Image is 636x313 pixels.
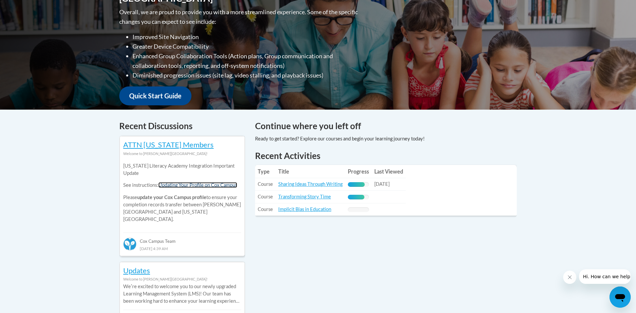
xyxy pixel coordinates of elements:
[374,181,390,187] span: [DATE]
[563,271,576,284] iframe: Close message
[123,150,241,157] div: Welcome to [PERSON_NAME][GEOGRAPHIC_DATA]!
[132,32,359,42] li: Improved Site Navigation
[123,283,241,305] p: Weʹre excited to welcome you to our newly upgraded Learning Management System (LMS)! Our team has...
[123,157,241,228] div: Please to ensure your completion records transfer between [PERSON_NAME][GEOGRAPHIC_DATA] and [US_...
[258,194,273,199] span: Course
[278,181,343,187] a: Sharing Ideas Through Writing
[255,150,517,162] h1: Recent Activities
[258,206,273,212] span: Course
[137,194,206,200] b: update your Cox Campus profile
[123,237,136,251] img: Cox Campus Team
[345,165,372,178] th: Progress
[123,140,214,149] a: ATTN [US_STATE] Members
[609,287,631,308] iframe: Button to launch messaging window
[119,7,359,26] p: Overall, we are proud to provide you with a more streamlined experience. Some of the specific cha...
[123,266,150,275] a: Updates
[258,181,273,187] span: Course
[123,162,241,177] p: [US_STATE] Literacy Academy Integration Important Update
[278,194,331,199] a: Transforming Story Time
[132,51,359,71] li: Enhanced Group Collaboration Tools (Action plans, Group communication and collaboration tools, re...
[119,120,245,132] h4: Recent Discussions
[123,233,241,244] div: Cox Campus Team
[348,182,365,187] div: Progress, %
[132,71,359,80] li: Diminished progression issues (site lag, video stalling, and playback issues)
[348,195,364,199] div: Progress, %
[4,5,54,10] span: Hi. How can we help?
[132,42,359,51] li: Greater Device Compatibility
[278,206,331,212] a: Implicit Bias in Education
[579,269,631,284] iframe: Message from company
[119,86,191,105] a: Quick Start Guide
[158,182,237,188] a: Updating Your Profile on Cox Campus
[123,245,241,252] div: [DATE] 4:39 AM
[255,165,276,178] th: Type
[123,276,241,283] div: Welcome to [PERSON_NAME][GEOGRAPHIC_DATA]!
[255,120,517,132] h4: Continue where you left off
[372,165,406,178] th: Last Viewed
[123,182,241,189] p: See instructions:
[276,165,345,178] th: Title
